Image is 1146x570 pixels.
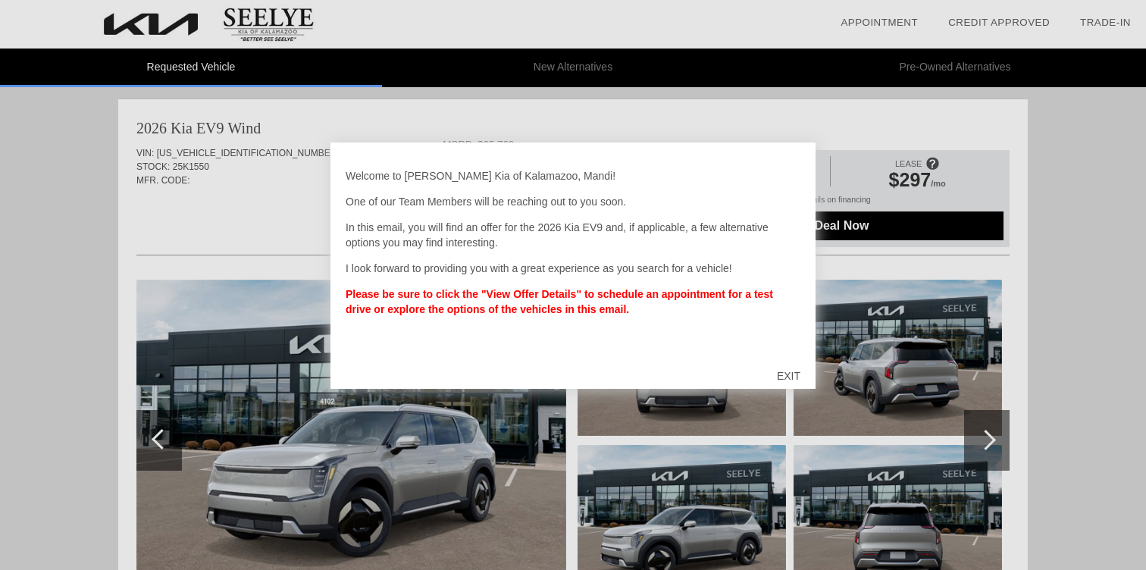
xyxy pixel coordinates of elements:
[346,220,800,250] p: In this email, you will find an offer for the 2026 Kia EV9 and, if applicable, a few alternative ...
[346,168,800,183] p: Welcome to [PERSON_NAME] Kia of Kalamazoo, Mandi!
[841,17,918,28] a: Appointment
[1080,17,1131,28] a: Trade-In
[948,17,1050,28] a: Credit Approved
[346,261,800,276] p: I look forward to providing you with a great experience as you search for a vehicle!
[762,353,816,399] div: EXIT
[346,288,773,315] strong: Please be sure to click the "View Offer Details" to schedule an appointment for a test drive or e...
[346,194,800,209] p: One of our Team Members will be reaching out to you soon.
